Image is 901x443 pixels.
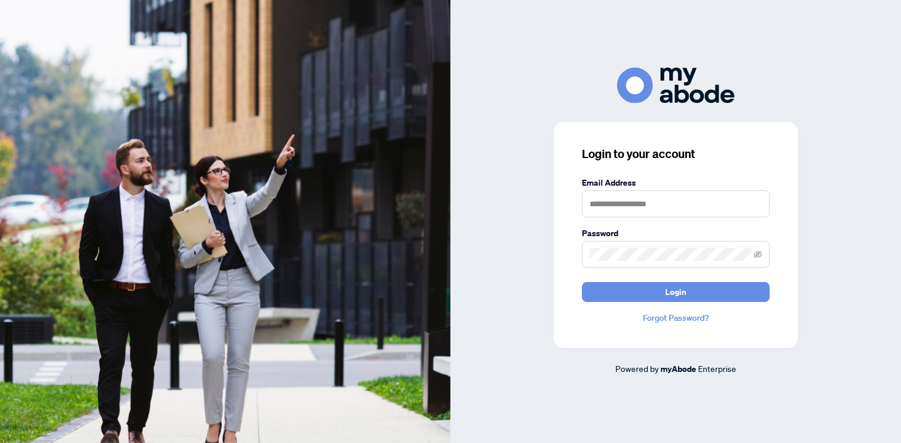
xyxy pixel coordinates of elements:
a: Forgot Password? [582,311,770,324]
img: ma-logo [617,68,734,103]
label: Email Address [582,176,770,189]
span: Login [665,283,686,301]
h3: Login to your account [582,146,770,162]
span: eye-invisible [754,250,762,259]
span: Powered by [615,363,659,374]
label: Password [582,227,770,240]
a: myAbode [660,363,696,375]
span: Enterprise [698,363,736,374]
button: Login [582,282,770,302]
